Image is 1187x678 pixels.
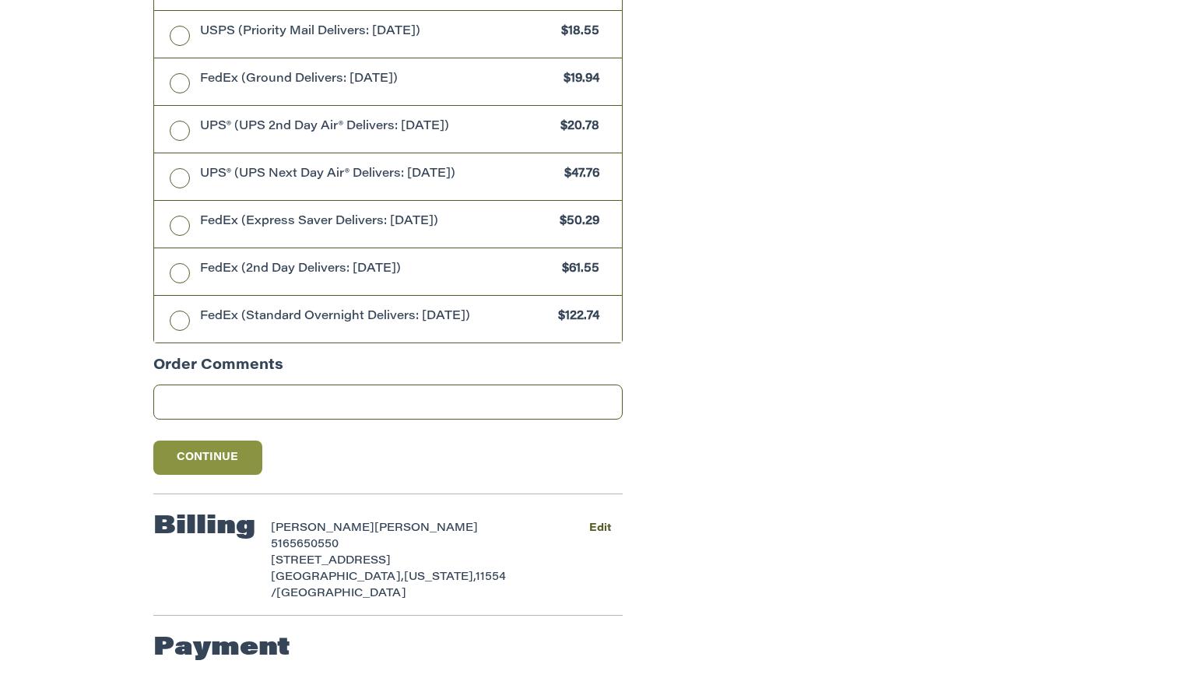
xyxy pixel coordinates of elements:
span: 5165650550 [271,539,339,550]
button: Continue [153,441,262,475]
span: [US_STATE], [404,572,476,583]
button: Edit [577,517,623,539]
span: [GEOGRAPHIC_DATA] [276,588,406,599]
span: USPS (Priority Mail Delivers: [DATE]) [200,23,554,41]
span: FedEx (Ground Delivers: [DATE]) [200,71,557,89]
span: $50.29 [552,213,599,231]
h2: Billing [153,511,255,543]
span: $122.74 [550,308,599,326]
span: $47.76 [557,166,599,184]
legend: Order Comments [153,356,283,385]
span: [PERSON_NAME] [271,523,374,534]
span: [PERSON_NAME] [374,523,478,534]
span: UPS® (UPS Next Day Air® Delivers: [DATE]) [200,166,557,184]
span: FedEx (2nd Day Delivers: [DATE]) [200,261,555,279]
span: FedEx (Standard Overnight Delivers: [DATE]) [200,308,551,326]
span: $19.94 [556,71,599,89]
span: UPS® (UPS 2nd Day Air® Delivers: [DATE]) [200,118,553,136]
span: $18.55 [553,23,599,41]
span: FedEx (Express Saver Delivers: [DATE]) [200,213,553,231]
span: [STREET_ADDRESS] [271,556,391,567]
h2: Payment [153,633,290,664]
span: $20.78 [553,118,599,136]
span: $61.55 [554,261,599,279]
span: [GEOGRAPHIC_DATA], [271,572,404,583]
